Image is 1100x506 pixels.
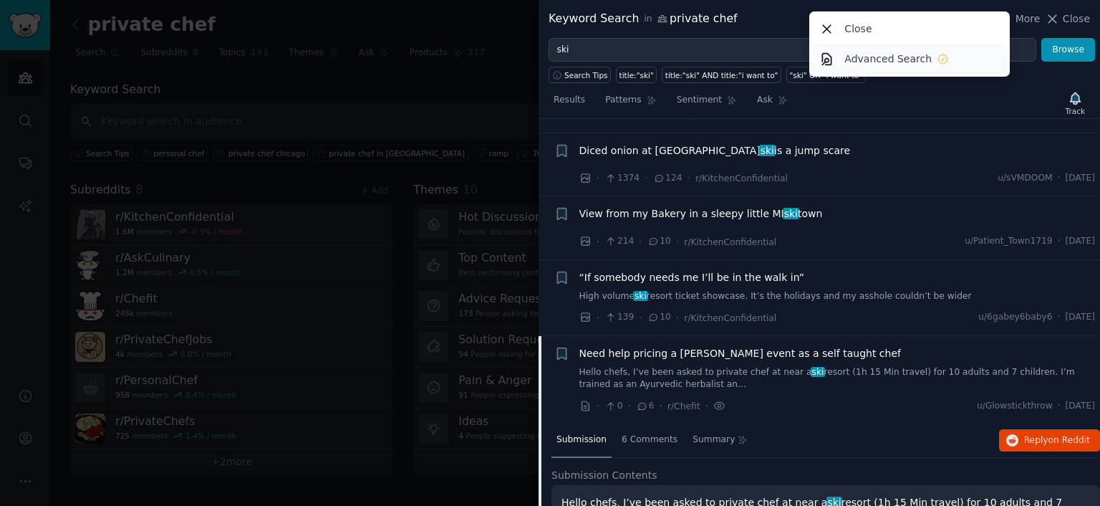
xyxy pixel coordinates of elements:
[783,208,799,219] span: ski
[705,398,708,414] span: ·
[597,398,599,414] span: ·
[684,110,717,120] span: r/Chefit
[604,311,634,324] span: 139
[684,237,776,247] span: r/KitchenConfidential
[1000,11,1041,27] button: More
[844,22,872,37] p: Close
[667,401,700,411] span: r/Chefit
[579,206,823,221] span: View from my Bakery in a sleepy little MI town
[1066,311,1095,324] span: [DATE]
[579,270,805,285] a: “If somebody needs me I’ll be in the walk in”
[605,94,641,107] span: Patterns
[684,313,776,323] span: r/KitchenConfidential
[1063,11,1090,27] span: Close
[786,67,866,83] a: "ski" OR "i want to"
[549,38,1036,62] input: Try a keyword related to your business
[645,171,647,186] span: ·
[1024,434,1090,447] span: Reply
[579,206,823,221] a: View from my Bakery in a sleepy little MIskitown
[812,44,1008,74] a: Advanced Search
[759,145,776,156] span: ski
[811,367,825,377] span: ski
[1058,172,1061,185] span: ·
[579,143,851,158] span: Diced onion at [GEOGRAPHIC_DATA] is a jump scare
[757,94,773,107] span: Ask
[579,366,1096,391] a: Hello chefs, I’ve been asked to private chef at near askiresort (1h 15 Min travel) for 10 adults ...
[672,89,742,118] a: Sentiment
[998,172,1053,185] span: u/sVMDOOM
[978,311,1052,324] span: u/6gabey6baby6
[695,173,788,183] span: r/KitchenConfidential
[549,67,611,83] button: Search Tips
[628,398,631,414] span: ·
[844,52,932,67] p: Advanced Search
[1015,11,1041,27] span: More
[579,346,901,361] a: Need help pricing a [PERSON_NAME] event as a self taught chef
[551,468,657,483] span: Submission Contents
[676,310,679,325] span: ·
[677,94,722,107] span: Sentiment
[579,290,1096,303] a: High volumeskiresort ticket showcase. It’s the holidays and my asshole couldn’t be wider
[1066,235,1095,248] span: [DATE]
[619,70,654,80] div: title:"ski"
[564,70,608,80] span: Search Tips
[622,434,677,447] span: 6 Comments
[549,10,738,28] div: Keyword Search private chef
[676,234,679,249] span: ·
[965,235,1053,248] span: u/Patient_Town1719
[600,89,661,118] a: Patterns
[616,67,657,83] a: title:"ski"
[597,171,599,186] span: ·
[556,434,607,447] span: Submission
[549,89,590,118] a: Results
[636,400,654,413] span: 6
[604,235,634,248] span: 214
[597,234,599,249] span: ·
[604,172,640,185] span: 1374
[789,70,862,80] div: "ski" OR "i want to"
[639,310,642,325] span: ·
[665,70,778,80] div: title:"ski" AND title:"i want to"
[660,398,662,414] span: ·
[752,89,793,118] a: Ask
[647,311,671,324] span: 10
[1058,400,1061,413] span: ·
[693,434,735,447] span: Summary
[1045,11,1090,27] button: Close
[1061,88,1090,118] button: Track
[977,400,1053,413] span: u/Glowstickthrow
[639,234,642,249] span: ·
[633,291,647,301] span: ski
[604,400,622,413] span: 0
[1041,38,1095,62] button: Browse
[597,310,599,325] span: ·
[662,67,781,83] a: title:"ski" AND title:"i want to"
[687,171,690,186] span: ·
[1066,106,1085,116] div: Track
[999,429,1100,452] button: Replyon Reddit
[1058,235,1061,248] span: ·
[554,94,585,107] span: Results
[1066,400,1095,413] span: [DATE]
[644,13,652,26] span: in
[1066,172,1095,185] span: [DATE]
[1048,435,1090,445] span: on Reddit
[579,143,851,158] a: Diced onion at [GEOGRAPHIC_DATA]skiis a jump scare
[653,172,682,185] span: 124
[1058,311,1061,324] span: ·
[647,235,671,248] span: 10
